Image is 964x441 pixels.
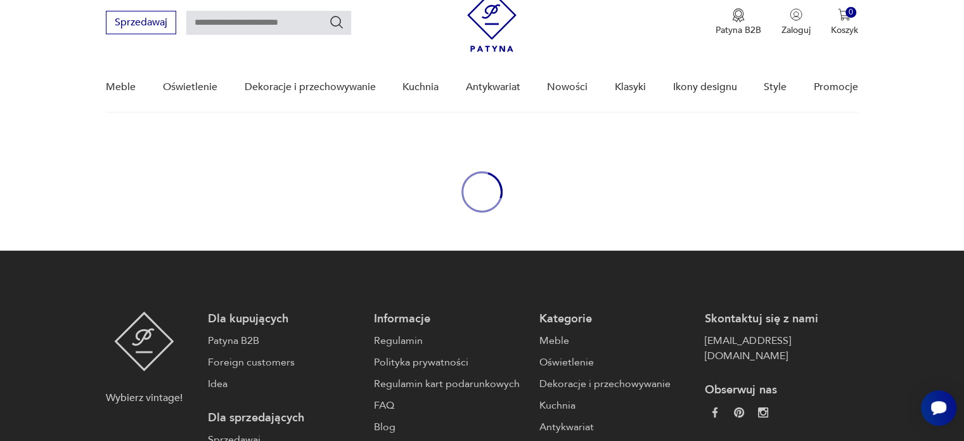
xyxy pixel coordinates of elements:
[244,63,375,112] a: Dekoracje i przechowywanie
[208,355,361,370] a: Foreign customers
[374,312,527,327] p: Informacje
[374,398,527,413] a: FAQ
[615,63,646,112] a: Klasyki
[374,419,527,435] a: Blog
[106,19,176,28] a: Sprzedawaj
[831,24,858,36] p: Koszyk
[764,63,787,112] a: Style
[374,355,527,370] a: Polityka prywatności
[814,63,858,112] a: Promocje
[672,63,736,112] a: Ikony designu
[466,63,520,112] a: Antykwariat
[831,8,858,36] button: 0Koszyk
[374,376,527,392] a: Regulamin kart podarunkowych
[329,15,344,30] button: Szukaj
[781,8,811,36] button: Zaloguj
[732,8,745,22] img: Ikona medalu
[781,24,811,36] p: Zaloguj
[539,398,692,413] a: Kuchnia
[705,312,858,327] p: Skontaktuj się z nami
[716,24,761,36] p: Patyna B2B
[734,407,744,418] img: 37d27d81a828e637adc9f9cb2e3d3a8a.webp
[106,11,176,34] button: Sprzedawaj
[758,407,768,418] img: c2fd9cf7f39615d9d6839a72ae8e59e5.webp
[705,333,858,364] a: [EMAIL_ADDRESS][DOMAIN_NAME]
[547,63,588,112] a: Nowości
[208,312,361,327] p: Dla kupujących
[710,407,720,418] img: da9060093f698e4c3cedc1453eec5031.webp
[374,333,527,348] a: Regulamin
[208,333,361,348] a: Patyna B2B
[163,63,217,112] a: Oświetlenie
[106,390,183,405] p: Wybierz vintage!
[402,63,439,112] a: Kuchnia
[208,376,361,392] a: Idea
[208,411,361,426] p: Dla sprzedających
[539,355,692,370] a: Oświetlenie
[539,376,692,392] a: Dekoracje i przechowywanie
[838,8,851,21] img: Ikona koszyka
[539,333,692,348] a: Meble
[790,8,802,21] img: Ikonka użytkownika
[921,390,956,426] iframe: Smartsupp widget button
[114,312,174,371] img: Patyna - sklep z meblami i dekoracjami vintage
[716,8,761,36] button: Patyna B2B
[716,8,761,36] a: Ikona medaluPatyna B2B
[539,312,692,327] p: Kategorie
[106,63,136,112] a: Meble
[539,419,692,435] a: Antykwariat
[845,7,856,18] div: 0
[705,383,858,398] p: Obserwuj nas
